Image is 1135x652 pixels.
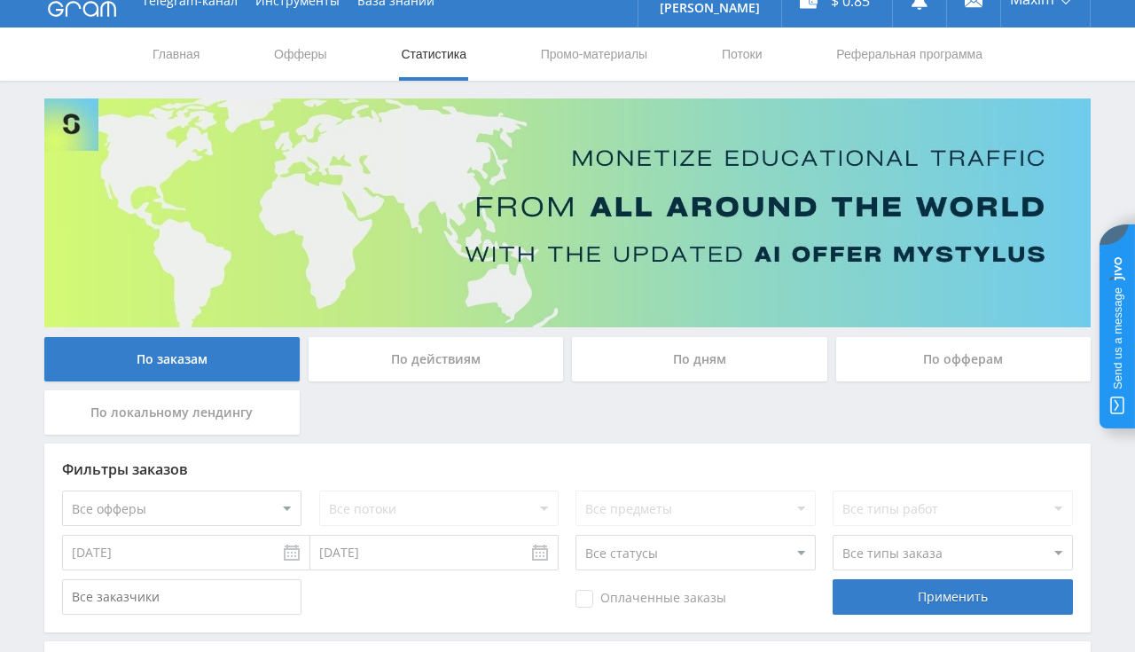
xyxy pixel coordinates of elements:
a: Главная [151,27,201,81]
div: По заказам [44,337,300,381]
a: Промо-материалы [539,27,649,81]
div: По дням [572,337,827,381]
p: [PERSON_NAME] [660,1,760,15]
img: Banner [44,98,1091,327]
div: Фильтры заказов [62,461,1073,477]
span: Оплаченные заказы [575,590,726,608]
div: По локальному лендингу [44,390,300,435]
div: По офферам [836,337,1092,381]
input: Все заказчики [62,579,301,615]
div: По действиям [309,337,564,381]
div: Применить [833,579,1072,615]
a: Реферальная программа [834,27,984,81]
a: Потоки [720,27,764,81]
a: Офферы [272,27,329,81]
a: Статистика [399,27,468,81]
